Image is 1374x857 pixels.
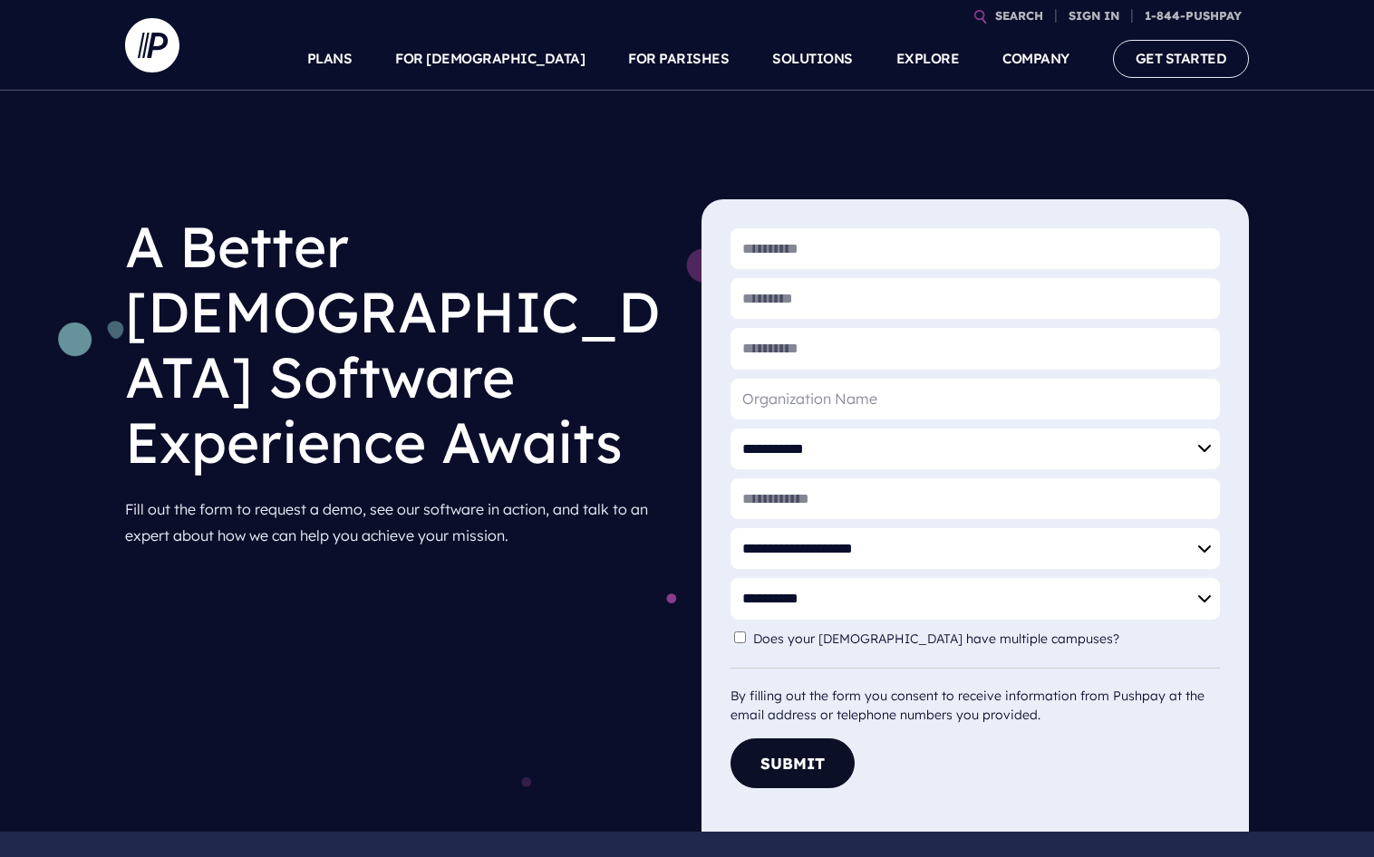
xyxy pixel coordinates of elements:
[125,489,672,556] p: Fill out the form to request a demo, see our software in action, and talk to an expert about how ...
[307,27,353,91] a: PLANS
[731,379,1220,419] input: Organization Name
[753,631,1128,647] label: Does your [DEMOGRAPHIC_DATA] have multiple campuses?
[395,27,585,91] a: FOR [DEMOGRAPHIC_DATA]
[125,199,672,489] h1: A Better [DEMOGRAPHIC_DATA] Software Experience Awaits
[1002,27,1069,91] a: COMPANY
[1113,40,1250,77] a: GET STARTED
[731,668,1220,725] div: By filling out the form you consent to receive information from Pushpay at the email address or t...
[731,738,855,788] button: Submit
[628,27,729,91] a: FOR PARISHES
[896,27,960,91] a: EXPLORE
[772,27,853,91] a: SOLUTIONS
